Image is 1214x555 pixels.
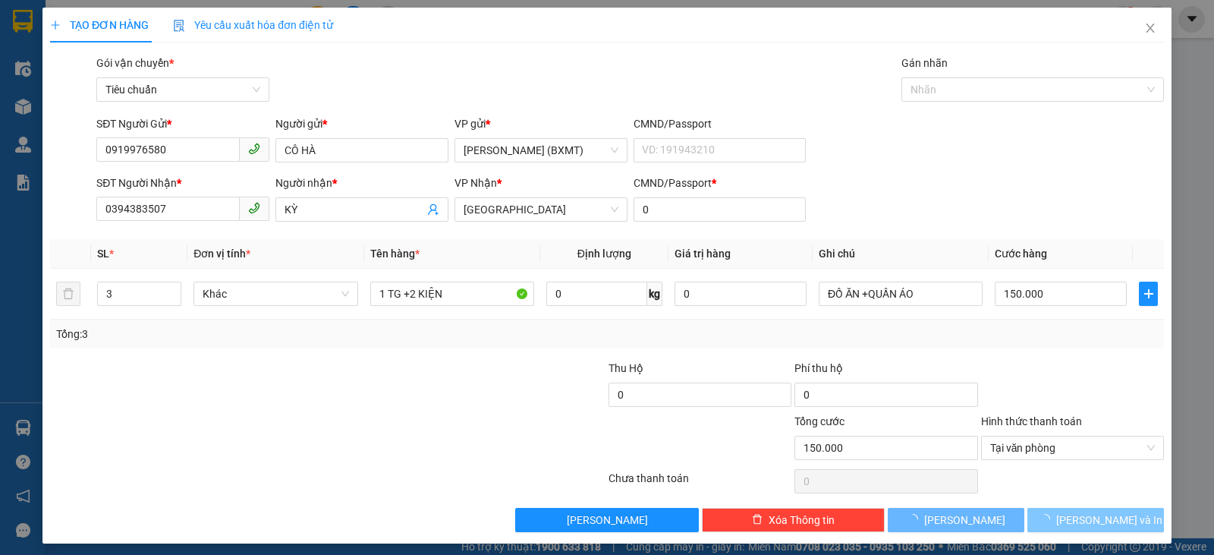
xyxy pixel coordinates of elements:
span: Tổng cước [794,415,844,427]
span: user-add [427,203,439,216]
button: [PERSON_NAME] [888,508,1024,532]
input: Ghi Chú [819,282,983,306]
button: [PERSON_NAME] [515,508,698,532]
img: icon [173,20,185,32]
div: SĐT Người Gửi [96,115,269,132]
span: Cước hàng [995,248,1047,260]
span: Yêu cầu xuất hóa đơn điện tử [173,19,333,31]
span: [PERSON_NAME] [924,512,1005,528]
button: delete [56,282,80,306]
span: plus [1140,288,1157,300]
span: [PERSON_NAME] [567,512,648,528]
span: Tuy Hòa [464,198,618,221]
div: CMND/Passport [634,115,807,132]
span: kg [647,282,662,306]
span: Khác [203,282,348,305]
input: VD: Bàn, Ghế [370,282,534,306]
span: Tiêu chuẩn [105,78,260,101]
span: VP Nhận [454,177,497,189]
span: Tên hàng [370,248,420,260]
button: [PERSON_NAME] và In [1027,508,1164,532]
span: Xóa Thông tin [769,512,835,528]
span: plus [50,20,61,30]
label: Hình thức thanh toán [981,415,1082,427]
span: TẠO ĐƠN HÀNG [50,19,149,31]
button: Close [1129,8,1172,50]
span: Đơn vị tính [193,248,250,260]
span: close [1144,22,1156,34]
span: Thu Hộ [609,362,643,374]
span: loading [1039,514,1056,525]
button: deleteXóa Thông tin [702,508,885,532]
span: loading [907,514,924,525]
span: Định lượng [577,248,631,260]
div: Người gửi [275,115,448,132]
label: Gán nhãn [901,57,948,69]
button: plus [1139,282,1158,306]
div: SĐT Người Nhận [96,175,269,191]
input: 0 [675,282,807,306]
span: delete [752,514,763,526]
span: phone [248,143,260,155]
div: Chưa thanh toán [607,470,793,497]
span: Gói vận chuyển [96,57,174,69]
div: CMND/Passport [634,175,807,191]
span: Giá trị hàng [675,248,731,260]
div: Phí thu hộ [794,360,977,383]
div: Người nhận [275,175,448,191]
th: Ghi chú [813,239,989,269]
span: phone [248,202,260,214]
span: [PERSON_NAME] và In [1056,512,1162,528]
div: VP gửi [454,115,627,132]
div: Tổng: 3 [56,326,470,342]
span: Tại văn phòng [990,437,1155,459]
span: SL [97,248,109,260]
span: Hồ Chí Minh (BXMT) [464,139,618,162]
